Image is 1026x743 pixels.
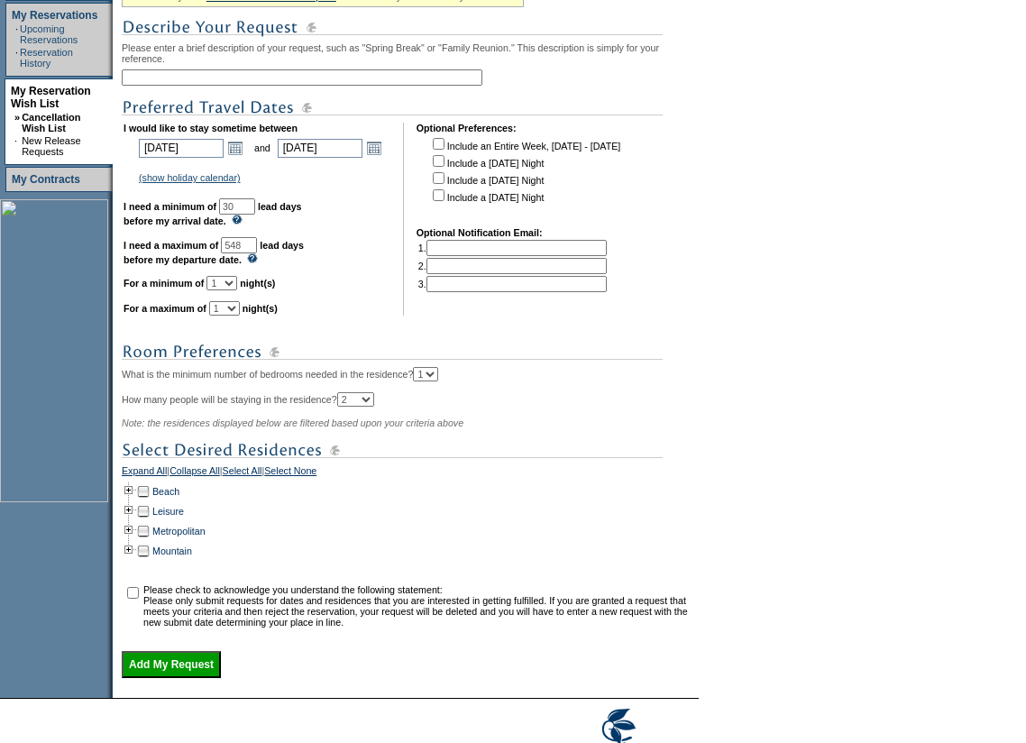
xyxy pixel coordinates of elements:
[15,47,18,69] td: ·
[243,303,278,314] b: night(s)
[12,9,97,22] a: My Reservations
[225,138,245,158] a: Open the calendar popup.
[417,123,517,133] b: Optional Preferences:
[122,651,221,678] input: Add My Request
[14,135,20,157] td: ·
[418,240,607,256] td: 1.
[152,506,184,517] a: Leisure
[20,23,78,45] a: Upcoming Reservations
[22,112,80,133] a: Cancellation Wish List
[418,258,607,274] td: 2.
[418,276,607,292] td: 3.
[278,139,362,158] input: Date format: M/D/Y. Shortcut keys: [T] for Today. [UP] or [.] for Next Day. [DOWN] or [,] for Pre...
[139,139,224,158] input: Date format: M/D/Y. Shortcut keys: [T] for Today. [UP] or [.] for Next Day. [DOWN] or [,] for Pre...
[223,465,262,482] a: Select All
[122,417,463,428] span: Note: the residences displayed below are filtered based upon your criteria above
[247,253,258,263] img: questionMark_lightBlue.gif
[11,85,91,110] a: My Reservation Wish List
[152,486,179,497] a: Beach
[124,240,218,251] b: I need a maximum of
[143,584,692,628] td: Please check to acknowledge you understand the following statement: Please only submit requests f...
[122,465,694,482] div: | | |
[429,135,620,215] td: Include an Entire Week, [DATE] - [DATE] Include a [DATE] Night Include a [DATE] Night Include a [...
[169,465,220,482] a: Collapse All
[122,341,663,363] img: subTtlRoomPreferences.gif
[252,135,273,161] td: and
[124,201,302,226] b: lead days before my arrival date.
[124,278,204,289] b: For a minimum of
[264,465,316,482] a: Select None
[124,240,304,265] b: lead days before my departure date.
[152,546,192,556] a: Mountain
[15,23,18,45] td: ·
[124,123,298,133] b: I would like to stay sometime between
[124,303,206,314] b: For a maximum of
[139,172,241,183] a: (show holiday calendar)
[124,201,216,212] b: I need a minimum of
[20,47,73,69] a: Reservation History
[240,278,275,289] b: night(s)
[22,135,80,157] a: New Release Requests
[232,215,243,225] img: questionMark_lightBlue.gif
[417,227,543,238] b: Optional Notification Email:
[152,526,206,537] a: Metropolitan
[122,465,167,482] a: Expand All
[14,112,20,123] b: »
[364,138,384,158] a: Open the calendar popup.
[12,173,80,186] a: My Contracts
